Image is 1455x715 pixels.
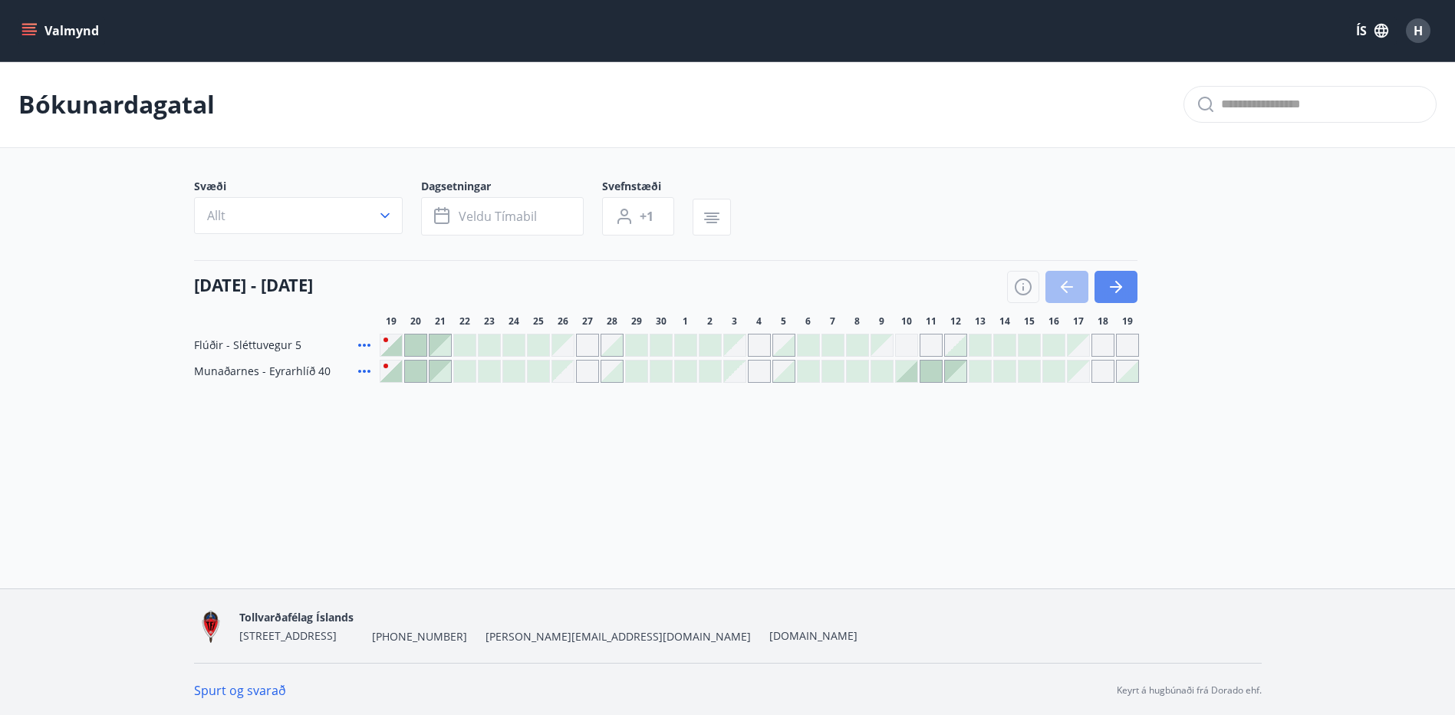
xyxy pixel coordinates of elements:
div: Gráir dagar eru ekki bókanlegir [1067,334,1090,357]
span: [PERSON_NAME][EMAIL_ADDRESS][DOMAIN_NAME] [486,629,751,644]
span: Svæði [194,179,421,197]
button: menu [18,17,105,44]
div: Gráir dagar eru ekki bókanlegir [895,334,918,357]
span: Dagsetningar [421,179,602,197]
span: 12 [950,315,961,328]
span: Allt [207,207,225,224]
span: 21 [435,315,446,328]
span: [PHONE_NUMBER] [372,629,467,644]
span: 22 [459,315,470,328]
span: 5 [781,315,786,328]
span: 4 [756,315,762,328]
span: 17 [1073,315,1084,328]
button: H [1400,12,1437,49]
button: ÍS [1348,17,1397,44]
span: 14 [999,315,1010,328]
a: Spurt og svarað [194,682,286,699]
span: 19 [386,315,397,328]
span: 10 [901,315,912,328]
div: Gráir dagar eru ekki bókanlegir [551,334,574,357]
span: 9 [879,315,884,328]
span: 27 [582,315,593,328]
span: 26 [558,315,568,328]
span: 7 [830,315,835,328]
span: 28 [607,315,617,328]
span: 15 [1024,315,1035,328]
div: Gráir dagar eru ekki bókanlegir [723,360,746,383]
span: 16 [1048,315,1059,328]
button: Veldu tímabil [421,197,584,236]
div: Gráir dagar eru ekki bókanlegir [748,360,771,383]
div: Gráir dagar eru ekki bókanlegir [871,334,894,357]
div: Gráir dagar eru ekki bókanlegir [1091,334,1114,357]
p: Keyrt á hugbúnaði frá Dorado ehf. [1117,684,1262,697]
div: Gráir dagar eru ekki bókanlegir [748,334,771,357]
span: H [1414,22,1423,39]
div: Gráir dagar eru ekki bókanlegir [920,334,943,357]
div: Gráir dagar eru ekki bókanlegir [1116,334,1139,357]
span: [STREET_ADDRESS] [239,628,337,643]
span: +1 [640,208,653,225]
span: 20 [410,315,421,328]
span: Svefnstæði [602,179,693,197]
button: Allt [194,197,403,234]
span: 24 [509,315,519,328]
button: +1 [602,197,674,236]
div: Gráir dagar eru ekki bókanlegir [576,360,599,383]
span: 30 [656,315,667,328]
span: Munaðarnes - Eyrarhlíð 40 [194,364,331,379]
span: 3 [732,315,737,328]
div: Gráir dagar eru ekki bókanlegir [576,334,599,357]
span: 1 [683,315,688,328]
img: gNGvRfkBpV9U19LDnqSDIKdSC1DjkwNjNalYspOh.png [194,610,227,643]
span: 19 [1122,315,1133,328]
div: Gráir dagar eru ekki bókanlegir [551,360,574,383]
span: 23 [484,315,495,328]
span: 11 [926,315,937,328]
span: 6 [805,315,811,328]
span: 8 [854,315,860,328]
span: 18 [1098,315,1108,328]
span: 29 [631,315,642,328]
span: Tollvarðafélag Íslands [239,610,354,624]
h4: [DATE] - [DATE] [194,273,313,296]
a: [DOMAIN_NAME] [769,628,858,643]
p: Bókunardagatal [18,87,215,121]
span: 25 [533,315,544,328]
div: Gráir dagar eru ekki bókanlegir [1067,360,1090,383]
div: Gráir dagar eru ekki bókanlegir [723,334,746,357]
div: Gráir dagar eru ekki bókanlegir [1091,360,1114,383]
span: 2 [707,315,713,328]
span: 13 [975,315,986,328]
span: Flúðir - Sléttuvegur 5 [194,338,301,353]
span: Veldu tímabil [459,208,537,225]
